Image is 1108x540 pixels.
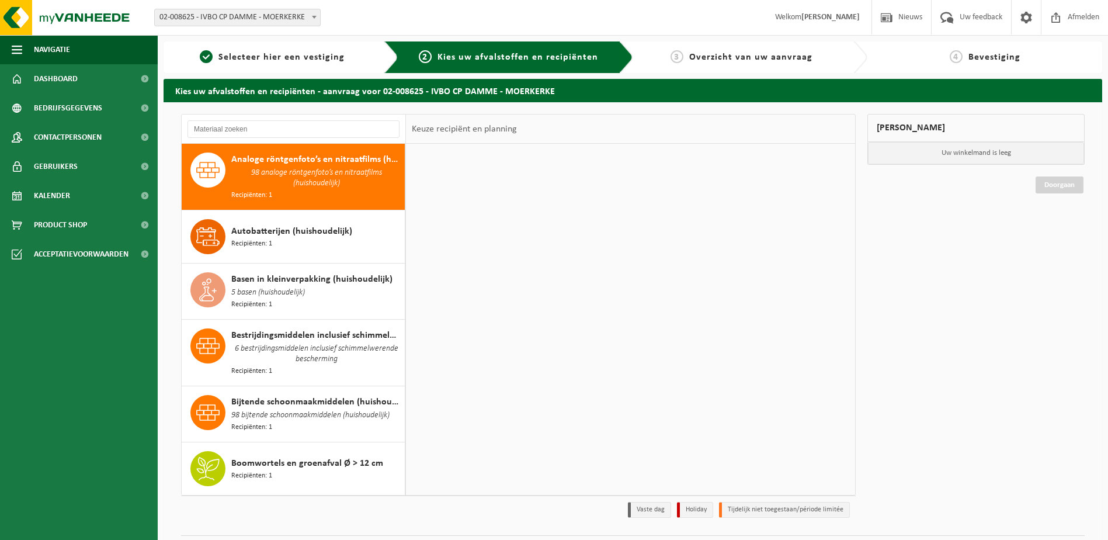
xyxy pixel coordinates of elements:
span: Selecteer hier een vestiging [218,53,345,62]
strong: [PERSON_NAME] [801,13,860,22]
span: Recipiënten: 1 [231,299,272,310]
span: Bestrijdingsmiddelen inclusief schimmelwerende beschermingsmiddelen (huishoudelijk) [231,328,402,342]
span: 3 [671,50,683,63]
span: 5 basen (huishoudelijk) [231,286,305,299]
input: Materiaal zoeken [187,120,400,138]
a: 1Selecteer hier een vestiging [169,50,375,64]
button: Analoge röntgenfoto’s en nitraatfilms (huishoudelijk) 98 analoge röntgenfoto’s en nitraatfilms (h... [182,144,405,210]
span: 02-008625 - IVBO CP DAMME - MOERKERKE [154,9,321,26]
span: Recipiënten: 1 [231,470,272,482]
span: Recipiënten: 1 [231,238,272,250]
span: Bijtende schoonmaakmiddelen (huishoudelijk) [231,395,402,409]
li: Tijdelijk niet toegestaan/période limitée [719,502,850,518]
span: Boomwortels en groenafval Ø > 12 cm [231,456,383,470]
button: Bijtende schoonmaakmiddelen (huishoudelijk) 98 bijtende schoonmaakmiddelen (huishoudelijk) Recipi... [182,386,405,442]
span: Overzicht van uw aanvraag [689,53,812,62]
span: 02-008625 - IVBO CP DAMME - MOERKERKE [155,9,320,26]
div: [PERSON_NAME] [867,114,1085,142]
span: Recipiënten: 1 [231,366,272,377]
span: 6 bestrijdingsmiddelen inclusief schimmelwerende bescherming [231,342,402,366]
button: Basen in kleinverpakking (huishoudelijk) 5 basen (huishoudelijk) Recipiënten: 1 [182,264,405,320]
span: Kalender [34,181,70,210]
span: 98 bijtende schoonmaakmiddelen (huishoudelijk) [231,409,390,422]
p: Uw winkelmand is leeg [868,142,1084,164]
span: Recipiënten: 1 [231,422,272,433]
span: Recipiënten: 1 [231,190,272,201]
div: Keuze recipiënt en planning [406,115,523,144]
span: Gebruikers [34,152,78,181]
span: Bedrijfsgegevens [34,94,102,123]
span: Product Shop [34,210,87,240]
span: Kies uw afvalstoffen en recipiënten [437,53,598,62]
li: Vaste dag [628,502,671,518]
h2: Kies uw afvalstoffen en recipiënten - aanvraag voor 02-008625 - IVBO CP DAMME - MOERKERKE [164,79,1102,102]
span: Contactpersonen [34,123,102,152]
span: 4 [950,50,963,63]
li: Holiday [677,502,713,518]
span: 1 [200,50,213,63]
span: Autobatterijen (huishoudelijk) [231,224,352,238]
span: Basen in kleinverpakking (huishoudelijk) [231,272,393,286]
span: Bevestiging [968,53,1020,62]
span: Acceptatievoorwaarden [34,240,128,269]
button: Bestrijdingsmiddelen inclusief schimmelwerende beschermingsmiddelen (huishoudelijk) 6 bestrijding... [182,320,405,386]
span: Navigatie [34,35,70,64]
span: Analoge röntgenfoto’s en nitraatfilms (huishoudelijk) [231,153,402,167]
a: Doorgaan [1036,176,1083,193]
button: Boomwortels en groenafval Ø > 12 cm Recipiënten: 1 [182,442,405,496]
span: 98 analoge röntgenfoto’s en nitraatfilms (huishoudelijk) [231,167,402,190]
button: Autobatterijen (huishoudelijk) Recipiënten: 1 [182,210,405,264]
span: Dashboard [34,64,78,94]
span: 2 [419,50,432,63]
